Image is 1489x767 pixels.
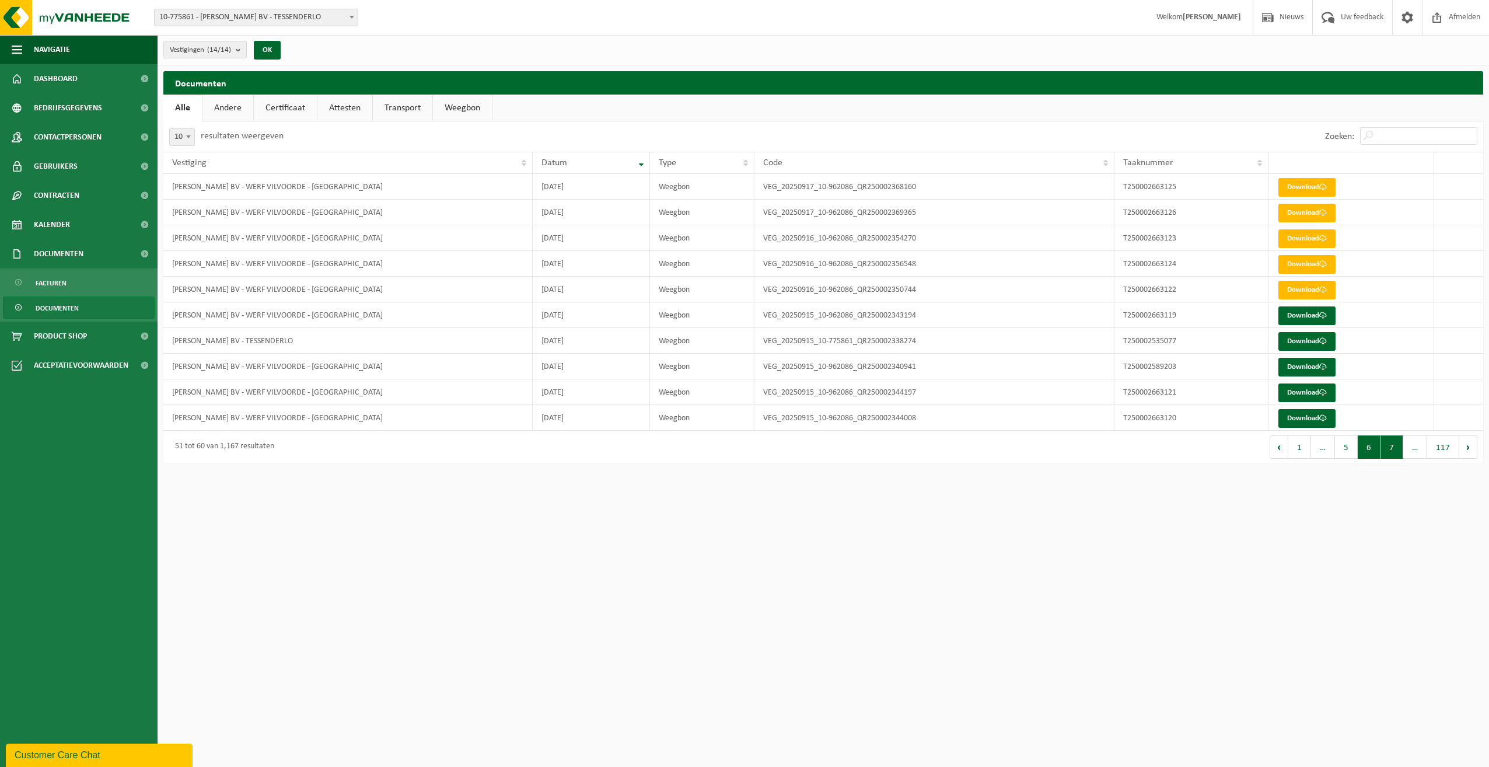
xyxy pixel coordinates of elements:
[754,354,1114,379] td: VEG_20250915_10-962086_QR250002340941
[650,302,754,328] td: Weegbon
[1114,200,1268,225] td: T250002663126
[1380,435,1403,459] button: 7
[254,95,317,121] a: Certificaat
[1123,158,1173,168] span: Taaknummer
[754,405,1114,431] td: VEG_20250915_10-962086_QR250002344008
[659,158,676,168] span: Type
[163,200,533,225] td: [PERSON_NAME] BV - WERF VILVOORDE - [GEOGRAPHIC_DATA]
[533,302,650,328] td: [DATE]
[1278,281,1336,299] a: Download
[754,328,1114,354] td: VEG_20250915_10-775861_QR250002338274
[163,379,533,405] td: [PERSON_NAME] BV - WERF VILVOORDE - [GEOGRAPHIC_DATA]
[1278,409,1336,428] a: Download
[1427,435,1459,459] button: 117
[169,437,274,458] div: 51 tot 60 van 1,167 resultaten
[650,251,754,277] td: Weegbon
[533,200,650,225] td: [DATE]
[1114,354,1268,379] td: T250002589203
[1114,379,1268,405] td: T250002663121
[1278,255,1336,274] a: Download
[3,297,155,319] a: Documenten
[1114,328,1268,354] td: T250002535077
[1183,13,1241,22] strong: [PERSON_NAME]
[1325,132,1354,141] label: Zoeken:
[34,181,79,210] span: Contracten
[533,328,650,354] td: [DATE]
[163,302,533,328] td: [PERSON_NAME] BV - WERF VILVOORDE - [GEOGRAPHIC_DATA]
[650,379,754,405] td: Weegbon
[34,210,70,239] span: Kalender
[650,225,754,251] td: Weegbon
[163,71,1483,94] h2: Documenten
[1403,435,1427,459] span: …
[34,322,87,351] span: Product Shop
[754,200,1114,225] td: VEG_20250917_10-962086_QR250002369365
[754,225,1114,251] td: VEG_20250916_10-962086_QR250002354270
[163,328,533,354] td: [PERSON_NAME] BV - TESSENDERLO
[533,405,650,431] td: [DATE]
[1278,332,1336,351] a: Download
[34,35,70,64] span: Navigatie
[1311,435,1335,459] span: …
[1114,174,1268,200] td: T250002663125
[754,174,1114,200] td: VEG_20250917_10-962086_QR250002368160
[650,354,754,379] td: Weegbon
[1278,178,1336,197] a: Download
[163,354,533,379] td: [PERSON_NAME] BV - WERF VILVOORDE - [GEOGRAPHIC_DATA]
[1114,251,1268,277] td: T250002663124
[533,174,650,200] td: [DATE]
[1358,435,1380,459] button: 6
[254,41,281,60] button: OK
[34,123,102,152] span: Contactpersonen
[3,271,155,294] a: Facturen
[1114,225,1268,251] td: T250002663123
[754,302,1114,328] td: VEG_20250915_10-962086_QR250002343194
[34,351,128,380] span: Acceptatievoorwaarden
[1278,204,1336,222] a: Download
[34,64,78,93] span: Dashboard
[317,95,372,121] a: Attesten
[154,9,358,26] span: 10-775861 - YVES MAES BV - TESSENDERLO
[433,95,492,121] a: Weegbon
[34,239,83,269] span: Documenten
[1278,229,1336,248] a: Download
[34,93,102,123] span: Bedrijfsgegevens
[754,251,1114,277] td: VEG_20250916_10-962086_QR250002356548
[163,251,533,277] td: [PERSON_NAME] BV - WERF VILVOORDE - [GEOGRAPHIC_DATA]
[1114,277,1268,302] td: T250002663122
[533,379,650,405] td: [DATE]
[1278,306,1336,325] a: Download
[533,251,650,277] td: [DATE]
[1270,435,1288,459] button: Previous
[202,95,253,121] a: Andere
[163,174,533,200] td: [PERSON_NAME] BV - WERF VILVOORDE - [GEOGRAPHIC_DATA]
[650,277,754,302] td: Weegbon
[533,225,650,251] td: [DATE]
[36,272,67,294] span: Facturen
[1114,302,1268,328] td: T250002663119
[1278,384,1336,402] a: Download
[754,379,1114,405] td: VEG_20250915_10-962086_QR250002344197
[34,152,78,181] span: Gebruikers
[163,405,533,431] td: [PERSON_NAME] BV - WERF VILVOORDE - [GEOGRAPHIC_DATA]
[533,277,650,302] td: [DATE]
[1288,435,1311,459] button: 1
[169,128,195,146] span: 10
[754,277,1114,302] td: VEG_20250916_10-962086_QR250002350744
[36,297,79,319] span: Documenten
[163,225,533,251] td: [PERSON_NAME] BV - WERF VILVOORDE - [GEOGRAPHIC_DATA]
[1278,358,1336,376] a: Download
[650,200,754,225] td: Weegbon
[155,9,358,26] span: 10-775861 - YVES MAES BV - TESSENDERLO
[170,41,231,59] span: Vestigingen
[650,328,754,354] td: Weegbon
[541,158,567,168] span: Datum
[763,158,782,168] span: Code
[1335,435,1358,459] button: 5
[1114,405,1268,431] td: T250002663120
[650,174,754,200] td: Weegbon
[1459,435,1477,459] button: Next
[163,41,247,58] button: Vestigingen(14/14)
[207,46,231,54] count: (14/14)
